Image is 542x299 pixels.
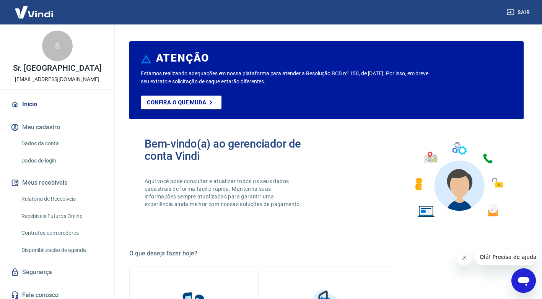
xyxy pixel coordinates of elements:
p: [EMAIL_ADDRESS][DOMAIN_NAME] [15,75,99,83]
a: Dados da conta [18,136,105,151]
iframe: Fechar mensagem [457,250,472,265]
button: Meus recebíveis [9,174,105,191]
p: Estamos realizando adequações em nossa plataforma para atender a Resolução BCB nº 150, de [DATE].... [141,70,438,86]
h2: Bem-vindo(a) ao gerenciador de conta Vindi [145,138,327,162]
a: Disponibilização de agenda [18,242,105,258]
button: Sair [505,5,533,19]
h5: O que deseja fazer hoje? [129,250,524,257]
a: Contratos com credores [18,225,105,241]
p: Aqui você pode consultar e atualizar todos os seus dados cadastrais de forma fácil e rápida. Mant... [145,177,303,208]
button: Meu cadastro [9,119,105,136]
p: Sr. [GEOGRAPHIC_DATA] [13,64,102,72]
h6: ATENÇÃO [156,54,209,62]
img: Imagem de um avatar masculino com diversos icones exemplificando as funcionalidades do gerenciado... [408,138,508,222]
img: Vindi [9,0,59,24]
a: Início [9,96,105,113]
a: Dados de login [18,153,105,169]
iframe: Mensagem da empresa [475,249,536,265]
a: Confira o que muda [141,96,221,109]
p: Confira o que muda [147,99,206,106]
a: Relatório de Recebíveis [18,191,105,207]
a: Recebíveis Futuros Online [18,208,105,224]
a: Segurança [9,264,105,281]
span: Olá! Precisa de ajuda? [5,5,64,11]
div: S [42,31,73,61]
iframe: Botão para abrir a janela de mensagens [511,268,536,293]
